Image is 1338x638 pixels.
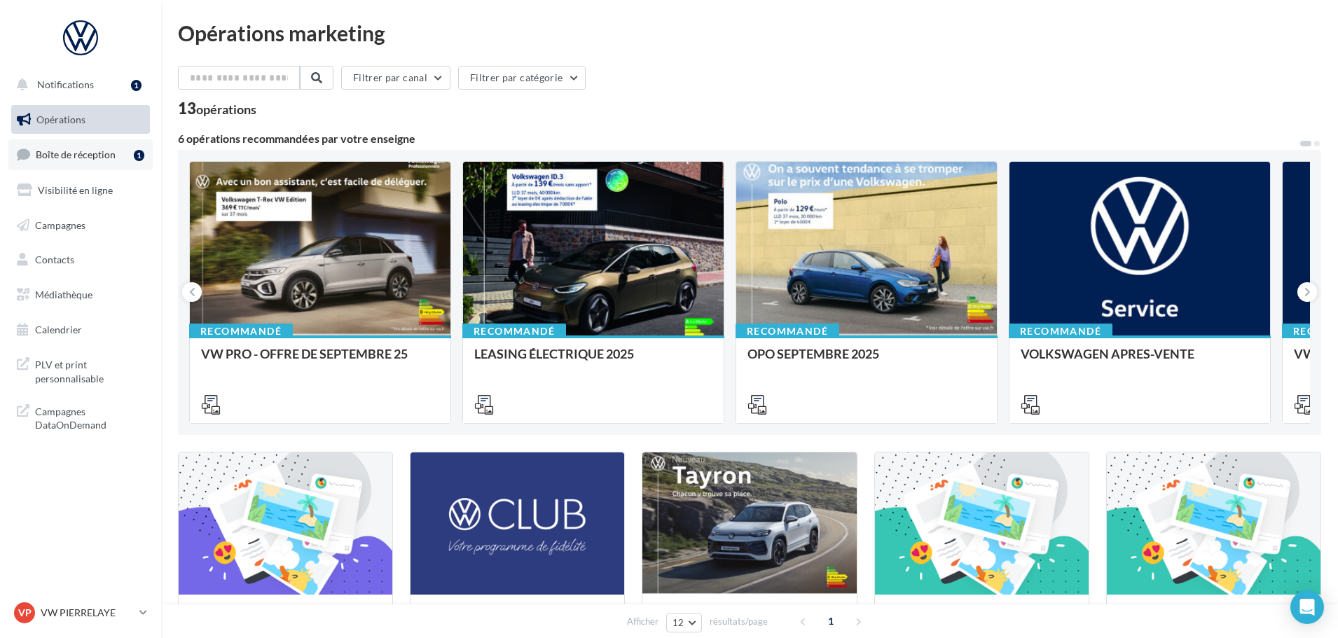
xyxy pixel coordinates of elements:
span: VP [18,606,32,620]
span: Médiathèque [35,289,92,300]
button: Notifications 1 [8,70,147,99]
span: Campagnes DataOnDemand [35,402,144,432]
span: Boîte de réception [36,148,116,160]
span: Calendrier [35,324,82,335]
a: PLV et print personnalisable [8,349,153,391]
a: Opérations [8,105,153,134]
span: PLV et print personnalisable [35,355,144,385]
button: Filtrer par catégorie [458,66,586,90]
span: résultats/page [710,615,768,628]
div: LEASING ÉLECTRIQUE 2025 [474,347,712,375]
a: Calendrier [8,315,153,345]
a: Visibilité en ligne [8,176,153,205]
div: Recommandé [189,324,293,339]
div: 1 [131,80,142,91]
p: VW PIERRELAYE [41,606,134,620]
span: Notifications [37,78,94,90]
div: Recommandé [462,324,566,339]
span: Opérations [36,113,85,125]
button: 12 [666,613,702,632]
span: 12 [673,617,684,628]
span: Campagnes [35,219,85,230]
div: 1 [134,150,144,161]
div: 6 opérations recommandées par votre enseigne [178,133,1299,144]
button: Filtrer par canal [341,66,450,90]
a: Médiathèque [8,280,153,310]
a: Campagnes DataOnDemand [8,396,153,438]
a: Boîte de réception1 [8,139,153,169]
span: 1 [820,610,842,632]
div: Recommandé [736,324,839,339]
div: 13 [178,101,256,116]
span: Contacts [35,254,74,265]
div: Recommandé [1009,324,1112,339]
div: Open Intercom Messenger [1290,590,1324,624]
div: Opérations marketing [178,22,1321,43]
div: VOLKSWAGEN APRES-VENTE [1021,347,1259,375]
div: VW PRO - OFFRE DE SEPTEMBRE 25 [201,347,439,375]
div: OPO SEPTEMBRE 2025 [747,347,986,375]
span: Afficher [627,615,658,628]
a: Contacts [8,245,153,275]
span: Visibilité en ligne [38,184,113,196]
a: Campagnes [8,211,153,240]
a: VP VW PIERRELAYE [11,599,150,626]
div: opérations [196,103,256,116]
